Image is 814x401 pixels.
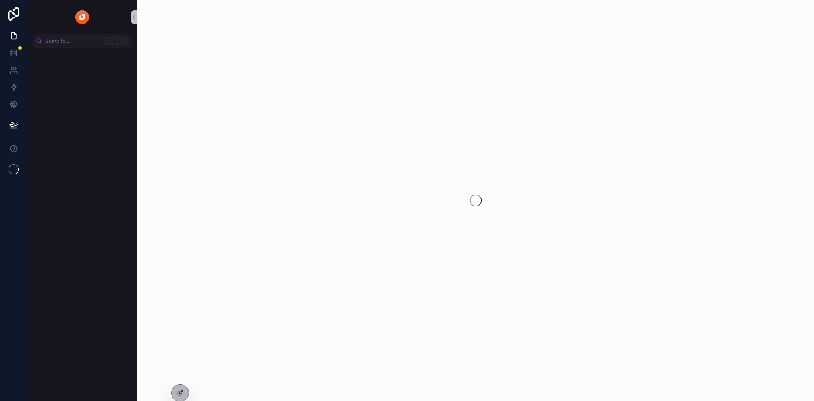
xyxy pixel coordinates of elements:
[33,34,132,48] button: Jump to...CtrlK
[75,10,89,24] img: App logo
[27,48,137,63] div: scrollable content
[104,37,119,45] span: Ctrl
[46,38,100,44] span: Jump to...
[121,38,127,44] span: K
